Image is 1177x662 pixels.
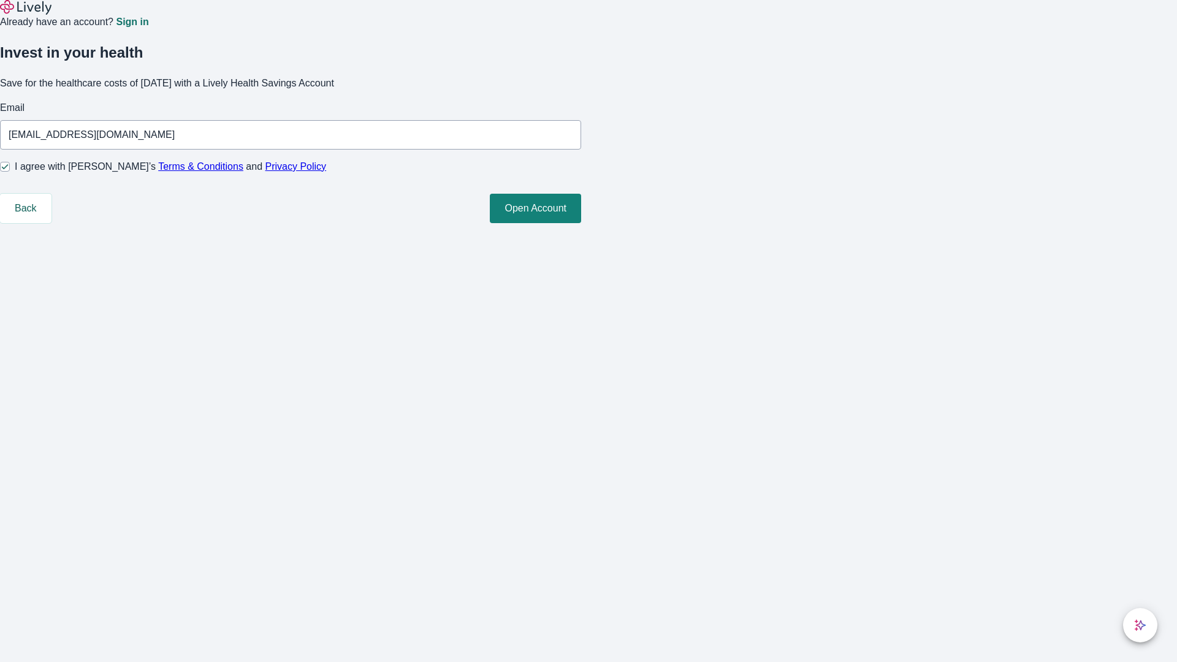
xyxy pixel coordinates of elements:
a: Terms & Conditions [158,161,243,172]
a: Sign in [116,17,148,27]
a: Privacy Policy [265,161,327,172]
span: I agree with [PERSON_NAME]’s and [15,159,326,174]
svg: Lively AI Assistant [1134,619,1146,631]
button: chat [1123,608,1157,642]
button: Open Account [490,194,581,223]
